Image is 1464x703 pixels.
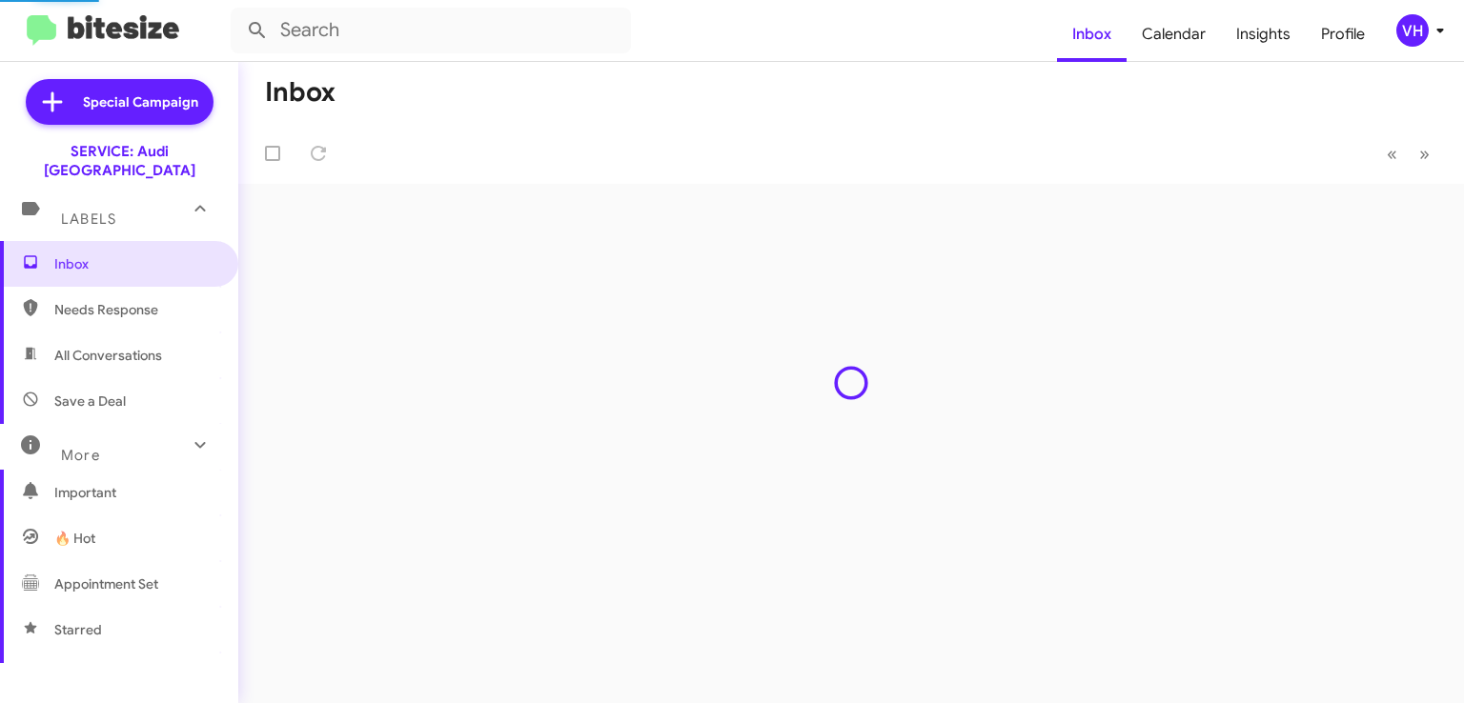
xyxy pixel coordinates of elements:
span: » [1419,142,1430,166]
a: Special Campaign [26,79,213,125]
span: Inbox [54,254,216,273]
input: Search [231,8,631,53]
button: Next [1408,134,1441,173]
button: VH [1380,14,1443,47]
a: Inbox [1057,7,1127,62]
a: Insights [1221,7,1306,62]
button: Previous [1375,134,1409,173]
nav: Page navigation example [1376,134,1441,173]
span: Appointment Set [54,574,158,593]
span: 🔥 Hot [54,529,95,548]
a: Profile [1306,7,1380,62]
span: Needs Response [54,300,216,319]
span: Labels [61,211,116,228]
div: VH [1396,14,1429,47]
span: « [1387,142,1397,166]
span: Save a Deal [54,392,126,411]
span: Important [54,483,216,502]
a: Calendar [1127,7,1221,62]
span: Special Campaign [83,92,198,111]
span: More [61,447,100,464]
span: All Conversations [54,346,162,365]
h1: Inbox [265,77,335,108]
